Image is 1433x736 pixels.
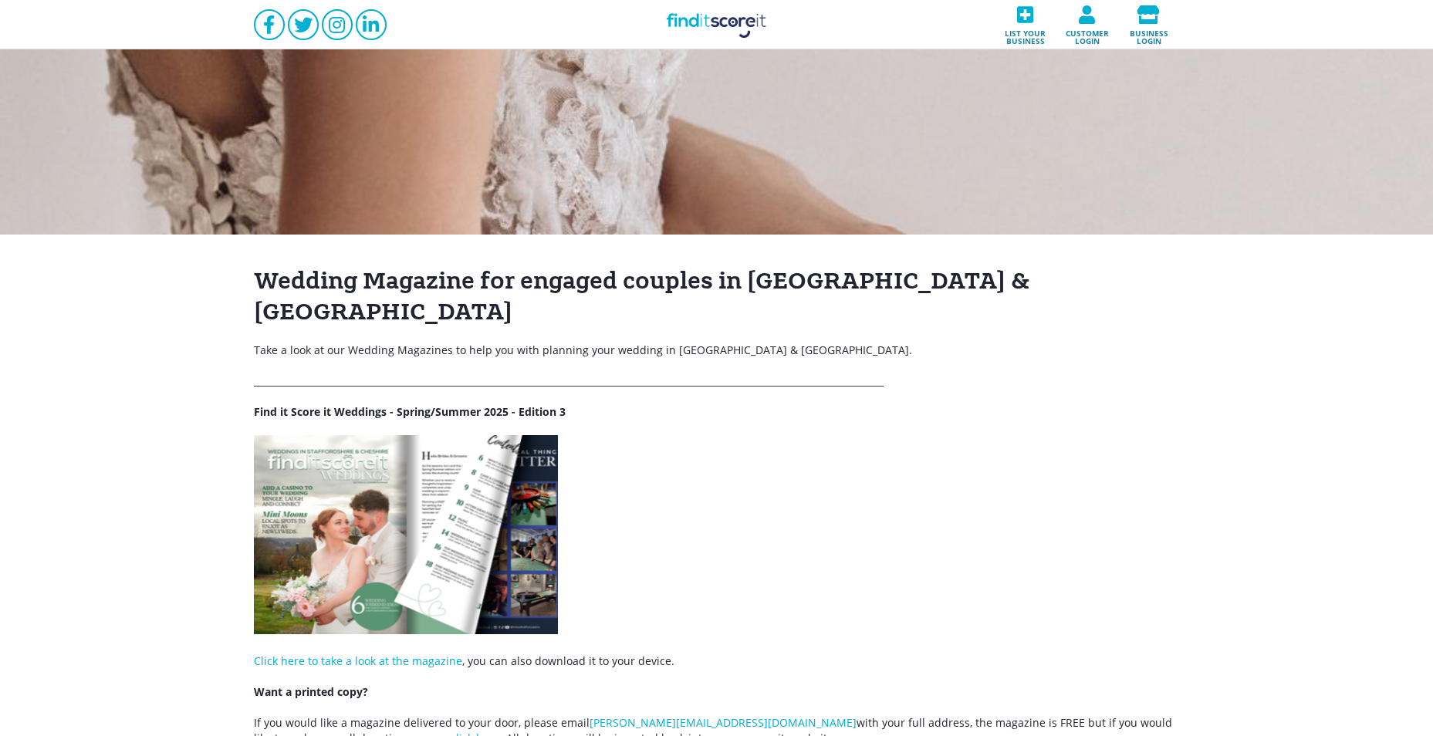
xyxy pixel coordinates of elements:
a: Customer login [1056,1,1118,49]
h1: Wedding Magazine for engaged couples in [GEOGRAPHIC_DATA] & [GEOGRAPHIC_DATA] [254,265,1180,327]
a: Click here to take a look at the magazine [254,653,462,668]
span: Business login [1123,24,1175,45]
img: Screenshot_2025_04_28_180746.png [254,435,558,634]
a: [PERSON_NAME][EMAIL_ADDRESS][DOMAIN_NAME] [590,715,857,730]
p: , you can also download it to your device. [254,653,1180,669]
span: Customer login [1061,24,1114,45]
a: Business login [1118,1,1180,49]
strong: Find it Score it Weddings - Spring/Summer 2025 - Edition 3 [254,404,566,419]
a: List your business [995,1,1056,49]
strong: Want a printed copy? [254,684,368,699]
p: _________________________________________________________________________________________________... [254,373,1180,389]
p: Take a look at our Wedding Magazines to help you with planning your wedding in [GEOGRAPHIC_DATA] ... [254,343,1180,358]
span: List your business [999,24,1052,45]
